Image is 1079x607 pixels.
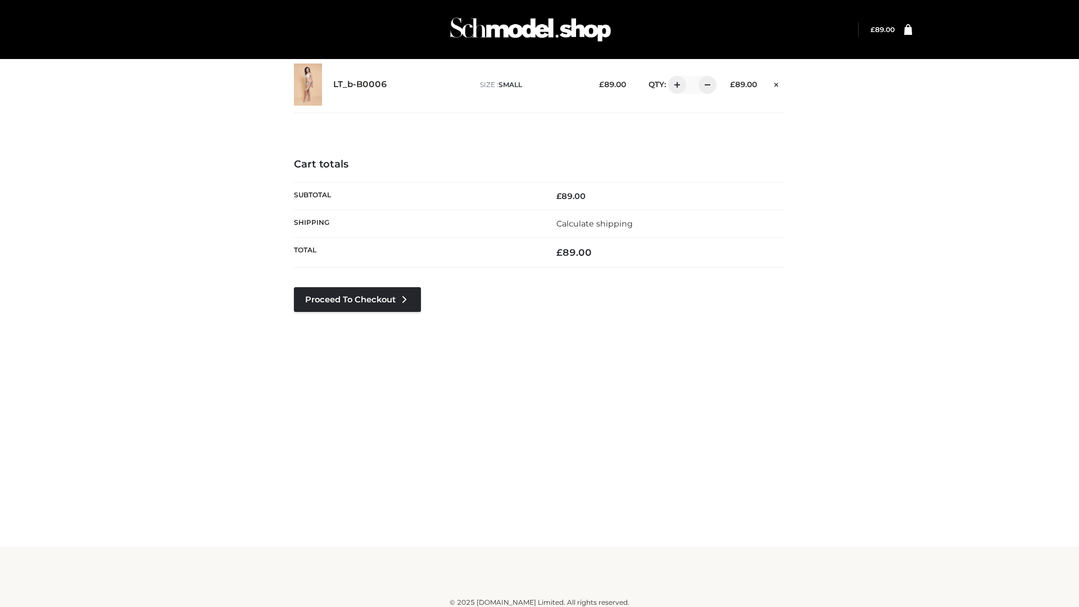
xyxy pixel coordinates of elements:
bdi: 89.00 [730,80,757,89]
th: Total [294,238,539,268]
img: Schmodel Admin 964 [446,7,615,52]
a: £89.00 [871,25,895,34]
span: £ [556,191,561,201]
p: size : [480,80,582,90]
span: £ [871,25,875,34]
bdi: 89.00 [556,247,592,258]
span: £ [599,80,604,89]
bdi: 89.00 [556,191,586,201]
a: Remove this item [768,76,785,90]
a: Proceed to Checkout [294,287,421,312]
span: SMALL [498,80,522,89]
span: £ [556,247,563,258]
div: QTY: [637,76,713,94]
h4: Cart totals [294,158,785,171]
bdi: 89.00 [599,80,626,89]
a: LT_b-B0006 [333,79,387,90]
span: £ [730,80,735,89]
th: Subtotal [294,182,539,210]
a: Calculate shipping [556,219,633,229]
th: Shipping [294,210,539,237]
bdi: 89.00 [871,25,895,34]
